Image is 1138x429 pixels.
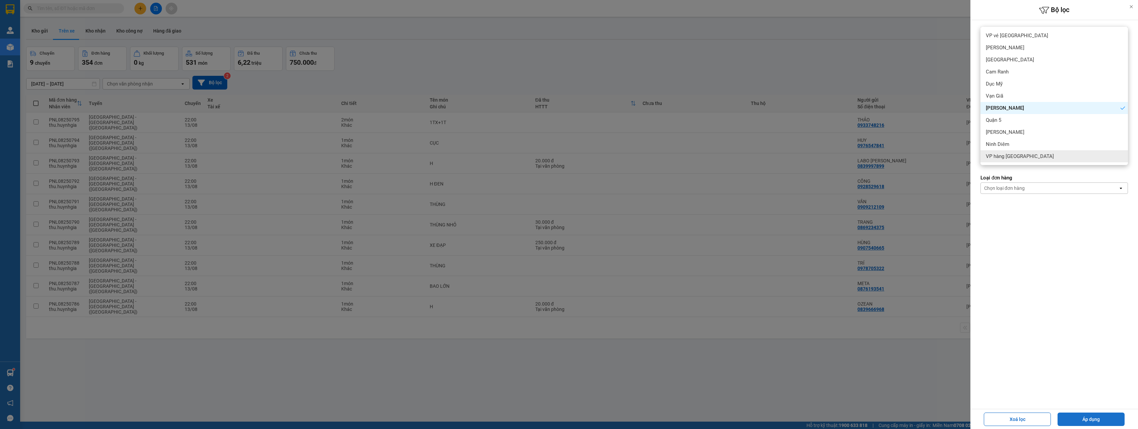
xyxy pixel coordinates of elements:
[1118,185,1124,191] svg: open
[986,93,1003,99] span: Vạn Giã
[984,185,1025,192] div: Chọn loại đơn hàng
[986,153,1054,160] span: VP hàng [GEOGRAPHIC_DATA]
[984,413,1051,426] button: Xoá lọc
[986,105,1024,111] span: [PERSON_NAME]
[980,27,1128,165] ul: Menu
[986,56,1034,63] span: [GEOGRAPHIC_DATA]
[980,174,1128,181] label: Loại đơn hàng
[986,32,1048,39] span: VP vé [GEOGRAPHIC_DATA]
[986,141,1009,148] span: Ninh Diêm
[986,129,1024,136] span: [PERSON_NAME]
[1058,413,1125,426] button: Áp dụng
[986,44,1024,51] span: [PERSON_NAME]
[986,68,1009,75] span: Cam Ranh
[986,81,1003,87] span: Dục Mỹ
[970,5,1138,15] h6: Bộ lọc
[986,117,1001,123] span: Quận 5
